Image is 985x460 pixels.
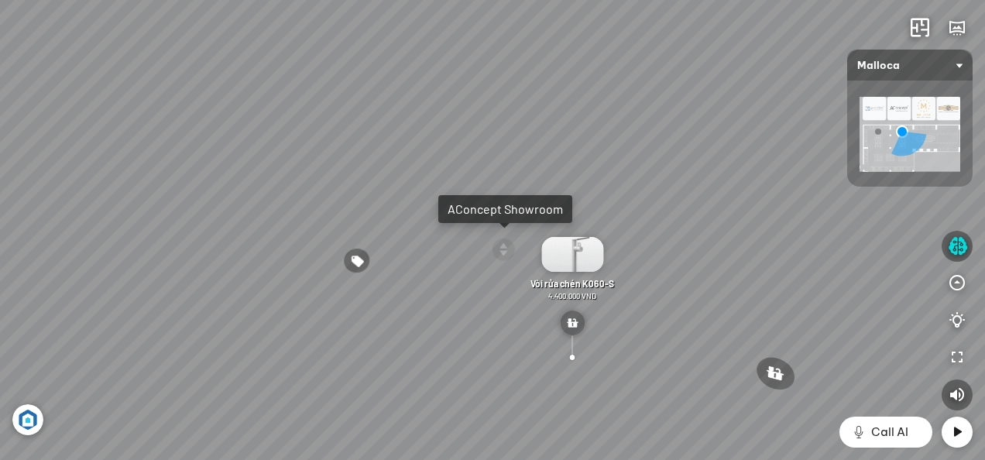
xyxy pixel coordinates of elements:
[860,97,960,172] img: 00_KXHYH3JVN6E4.png
[448,201,563,217] div: AConcept Showroom
[541,237,603,272] img: V_i_r_a_ch_n_K0_NAUYDCLD99CD.gif
[839,417,932,448] button: Call AI
[530,278,614,289] span: Vòi rửa chén K060-S
[12,404,43,435] img: Artboard_6_4x_1_F4RHW9YJWHU.jpg
[548,291,596,300] span: 4.400.000 VND
[560,311,585,335] img: type_countertop_H7W4Z3RXHCN6.svg
[857,50,963,81] span: Malloca
[871,423,908,441] span: Call AI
